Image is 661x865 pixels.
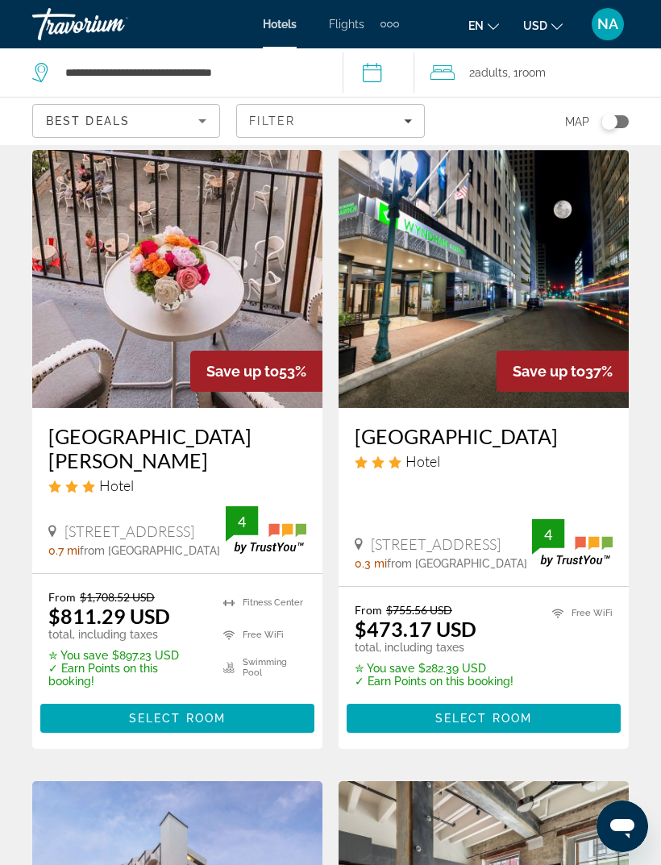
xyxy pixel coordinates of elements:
[40,704,314,733] button: Select Room
[46,111,206,131] mat-select: Sort by
[40,708,314,726] a: Select Room
[48,649,203,662] p: $897.23 USD
[414,48,661,97] button: Travelers: 2 adults, 0 children
[64,522,194,540] span: [STREET_ADDRESS]
[544,603,613,623] li: Free WiFi
[523,14,563,37] button: Change currency
[32,150,322,408] img: Maison Dupuy Hotel
[518,66,546,79] span: Room
[355,424,613,448] a: [GEOGRAPHIC_DATA]
[80,544,220,557] span: from [GEOGRAPHIC_DATA]
[513,363,585,380] span: Save up to
[532,525,564,544] div: 4
[236,104,424,138] button: Filters
[215,590,306,614] li: Fitness Center
[48,476,306,494] div: 3 star Hotel
[355,452,613,470] div: 3 star Hotel
[48,544,80,557] span: 0.7 mi
[386,603,452,617] del: $755.56 USD
[347,708,621,726] a: Select Room
[32,3,193,45] a: Travorium
[371,535,501,553] span: [STREET_ADDRESS]
[48,604,170,628] ins: $811.29 USD
[129,712,226,725] span: Select Room
[64,60,318,85] input: Search hotel destination
[263,18,297,31] a: Hotels
[587,7,629,41] button: User Menu
[190,351,322,392] div: 53%
[329,18,364,31] a: Flights
[80,590,155,604] del: $1,708.52 USD
[597,801,648,852] iframe: Button to launch messaging window
[48,649,108,662] span: ✮ You save
[99,476,134,494] span: Hotel
[355,641,513,654] p: total, including taxes
[249,114,295,127] span: Filter
[226,506,306,554] img: TrustYou guest rating badge
[532,519,613,567] img: TrustYou guest rating badge
[355,675,513,688] p: ✓ Earn Points on this booking!
[380,11,399,37] button: Extra navigation items
[48,424,306,472] a: [GEOGRAPHIC_DATA][PERSON_NAME]
[48,662,203,688] p: ✓ Earn Points on this booking!
[355,662,414,675] span: ✮ You save
[355,557,387,570] span: 0.3 mi
[355,617,476,641] ins: $473.17 USD
[469,61,508,84] span: 2
[48,590,76,604] span: From
[215,623,306,647] li: Free WiFi
[355,662,513,675] p: $282.39 USD
[475,66,508,79] span: Adults
[405,452,440,470] span: Hotel
[468,14,499,37] button: Change language
[497,351,629,392] div: 37%
[339,150,629,408] img: Wyndham Garden Hotel Baronne Plaza
[387,557,527,570] span: from [GEOGRAPHIC_DATA]
[206,363,279,380] span: Save up to
[597,16,618,32] span: NA
[46,114,130,127] span: Best Deals
[589,114,629,129] button: Toggle map
[215,655,306,680] li: Swimming Pool
[226,512,258,531] div: 4
[343,48,415,97] button: Select check in and out date
[508,61,546,84] span: , 1
[435,712,532,725] span: Select Room
[523,19,547,32] span: USD
[355,603,382,617] span: From
[48,628,203,641] p: total, including taxes
[347,704,621,733] button: Select Room
[468,19,484,32] span: en
[565,110,589,133] span: Map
